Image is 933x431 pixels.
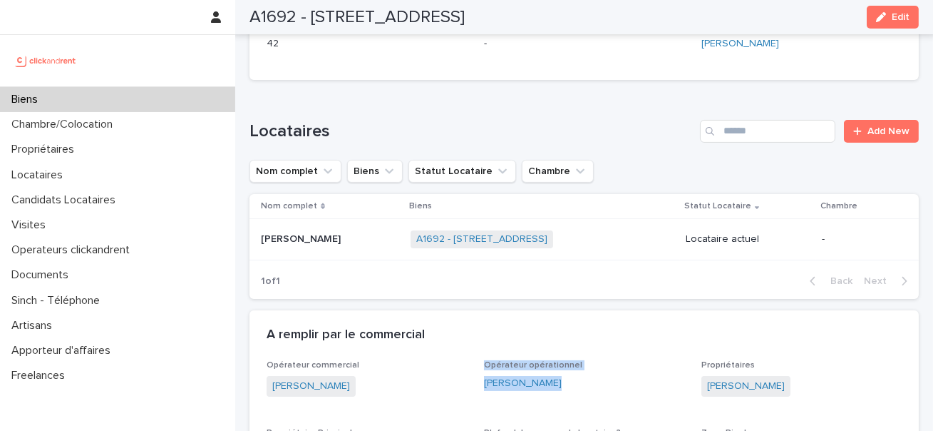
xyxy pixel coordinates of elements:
[408,160,516,183] button: Statut Locataire
[6,243,141,257] p: Operateurs clickandrent
[6,319,63,333] p: Artisans
[6,143,86,156] p: Propriétaires
[416,233,547,245] a: A1692 - [STREET_ADDRESS]
[409,198,432,214] p: Biens
[267,328,425,343] h2: A remplir par le commercial
[249,264,292,299] p: 1 of 1
[892,12,909,22] span: Edit
[864,276,895,286] span: Next
[858,275,919,288] button: Next
[700,120,835,143] input: Search
[701,361,755,370] span: Propriétaires
[6,93,49,106] p: Biens
[261,230,344,245] p: [PERSON_NAME]
[6,369,76,382] p: Freelances
[822,233,896,245] p: -
[6,218,57,232] p: Visites
[261,198,317,214] p: Nom complet
[6,168,74,182] p: Locataires
[484,36,684,51] p: -
[11,46,81,75] img: UCB0brd3T0yccxBKYDjQ
[249,121,694,142] h1: Locataires
[701,36,779,51] a: [PERSON_NAME]
[6,268,80,282] p: Documents
[6,344,122,358] p: Apporteur d'affaires
[6,118,124,131] p: Chambre/Colocation
[272,379,350,394] a: [PERSON_NAME]
[347,160,403,183] button: Biens
[684,198,751,214] p: Statut Locataire
[820,198,857,214] p: Chambre
[707,379,785,394] a: [PERSON_NAME]
[6,294,111,308] p: Sinch - Téléphone
[686,233,810,245] p: Locataire actuel
[6,193,127,207] p: Candidats Locataires
[822,276,852,286] span: Back
[798,275,858,288] button: Back
[267,361,359,370] span: Opérateur commercial
[522,160,594,183] button: Chambre
[867,126,909,136] span: Add New
[484,361,582,370] span: Opérateur opérationnel
[249,160,341,183] button: Nom complet
[484,376,562,391] a: [PERSON_NAME]
[267,36,467,51] p: 42
[867,6,919,29] button: Edit
[844,120,919,143] a: Add New
[249,7,465,28] h2: A1692 - [STREET_ADDRESS]
[249,219,919,260] tr: [PERSON_NAME][PERSON_NAME] A1692 - [STREET_ADDRESS] Locataire actuel-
